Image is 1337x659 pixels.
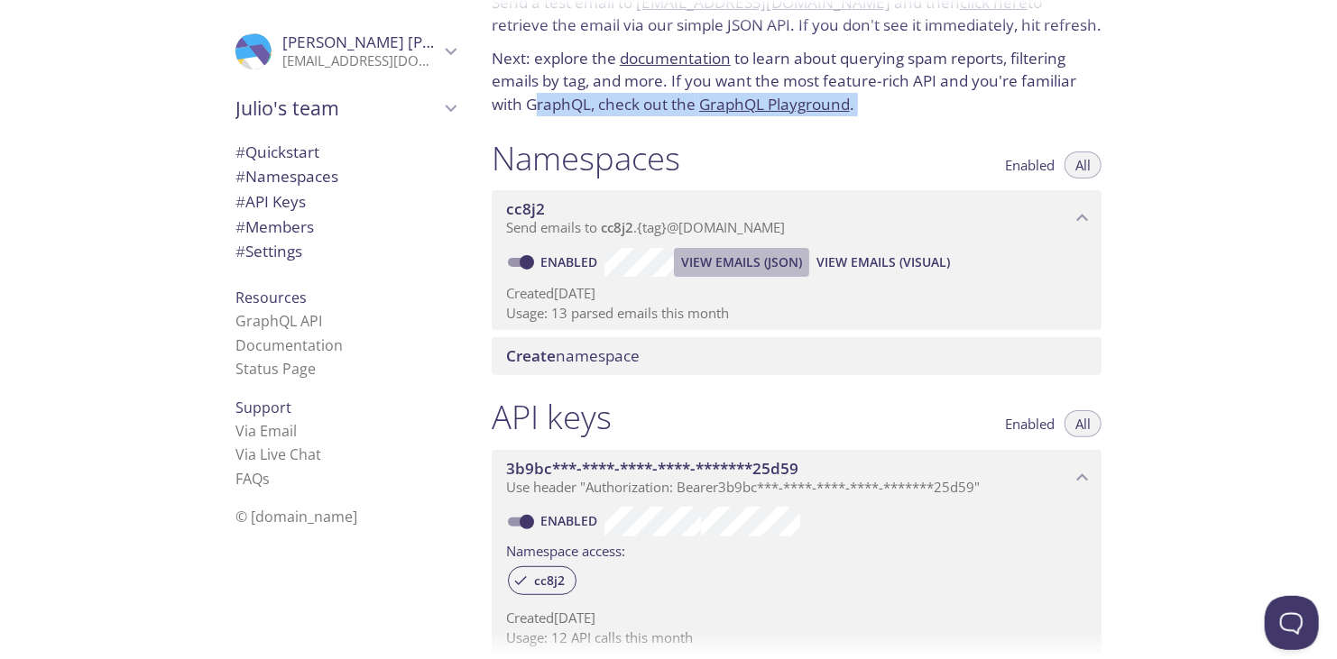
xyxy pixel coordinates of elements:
div: Quickstart [221,140,470,165]
h1: API keys [492,397,612,437]
span: Send emails to . {tag} @[DOMAIN_NAME] [506,218,785,236]
a: documentation [620,48,731,69]
p: Created [DATE] [506,609,1087,627]
span: Quickstart [235,142,319,162]
div: Create namespace [492,337,1102,375]
div: cc8j2 namespace [492,190,1102,246]
a: Via Live Chat [235,444,321,464]
span: Julio's team [235,96,439,121]
a: Documentation [235,335,343,355]
h1: Namespaces [492,138,680,178]
div: Members [221,215,470,240]
span: Create [506,345,556,366]
p: Usage: 13 parsed emails this month [506,304,1087,323]
span: © [DOMAIN_NAME] [235,507,357,526]
a: Status Page [235,359,316,379]
div: Julio Muñoz [221,22,470,81]
span: cc8j2 [523,572,576,589]
div: Julio's team [221,85,470,132]
div: Team Settings [221,239,470,264]
span: View Emails (JSON) [681,252,802,273]
p: Created [DATE] [506,284,1087,303]
div: Namespaces [221,164,470,189]
span: Support [235,398,291,417]
span: Resources [235,288,307,307]
span: # [235,216,245,237]
a: GraphQL API [235,311,322,331]
span: API Keys [235,191,306,212]
div: cc8j2 [508,566,576,595]
p: [EMAIL_ADDRESS][DOMAIN_NAME] [282,52,439,70]
button: View Emails (JSON) [674,248,809,277]
button: All [1065,410,1102,437]
span: Namespaces [235,166,338,187]
a: Enabled [538,253,604,270]
span: s [263,469,270,489]
span: # [235,191,245,212]
p: Next: explore the to learn about querying spam reports, filtering emails by tag, and more. If you... [492,47,1102,116]
span: Settings [235,241,302,261]
a: Via Email [235,421,297,441]
p: Usage: 12 API calls this month [506,628,1087,647]
a: Enabled [538,512,604,529]
a: FAQ [235,469,270,489]
button: Enabled [994,151,1065,178]
button: All [1065,151,1102,178]
iframe: Help Scout Beacon - Open [1265,596,1319,650]
a: GraphQL Playground [699,94,850,114]
span: # [235,166,245,187]
span: Members [235,216,314,237]
span: cc8j2 [601,218,633,236]
span: View Emails (Visual) [816,252,950,273]
span: cc8j2 [506,198,545,219]
button: Enabled [994,410,1065,437]
button: View Emails (Visual) [809,248,957,277]
span: namespace [506,345,640,366]
label: Namespace access: [506,536,625,563]
span: [PERSON_NAME] [PERSON_NAME] [282,32,530,52]
span: # [235,241,245,261]
div: API Keys [221,189,470,215]
span: # [235,142,245,162]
